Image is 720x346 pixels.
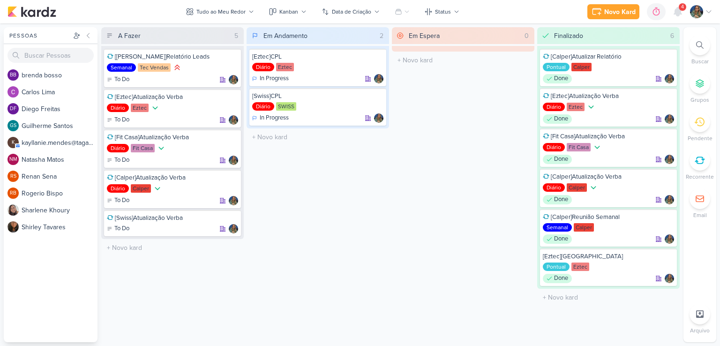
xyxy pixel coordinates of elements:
[521,31,532,41] div: 0
[543,213,674,221] div: [Calper]Reunião Semanal
[10,191,16,196] p: RB
[554,74,568,83] p: Done
[7,221,19,233] img: Shirley Tavares
[114,75,129,84] p: To Do
[229,156,238,165] div: Responsável: Isabella Gutierres
[543,114,572,124] div: Done
[374,74,383,83] img: Isabella Gutierres
[7,103,19,114] div: Diego Freitas
[22,155,97,165] div: N a t a s h a M a t o s
[229,156,238,165] img: Isabella Gutierres
[252,102,274,111] div: Diário
[665,195,674,204] div: Responsável: Isabella Gutierres
[586,102,596,112] div: Prioridade Baixa
[118,31,141,41] div: A Fazer
[543,195,572,204] div: Done
[665,74,674,83] div: Responsável: Isabella Gutierres
[252,63,274,71] div: Diário
[114,196,129,205] p: To Do
[681,3,684,11] span: 4
[248,130,387,144] input: + Novo kard
[229,115,238,125] div: Responsável: Isabella Gutierres
[686,173,714,181] p: Recorrente
[260,113,289,123] p: In Progress
[665,114,674,124] img: Isabella Gutierres
[543,63,570,71] div: Pontual
[665,195,674,204] img: Isabella Gutierres
[260,74,289,83] p: In Progress
[374,113,383,123] div: Responsável: Isabella Gutierres
[543,143,565,151] div: Diário
[539,291,678,304] input: + Novo kard
[683,35,716,66] li: Ctrl + F
[22,172,97,181] div: R e n a n S e n a
[665,114,674,124] div: Responsável: Isabella Gutierres
[22,138,97,148] div: k a y l l a n i e . m e n d e s @ t a g a w a - m a i l . c o m . b r
[7,204,19,216] img: Sharlene Khoury
[252,74,289,83] div: In Progress
[276,63,294,71] div: Eztec
[107,224,129,233] div: To Do
[574,223,594,232] div: Calper
[107,63,136,72] div: Semanal
[554,155,568,164] p: Done
[665,234,674,244] img: Isabella Gutierres
[690,96,709,104] p: Grupos
[157,143,166,153] div: Prioridade Baixa
[543,173,674,181] div: [Calper]Atualização Verba
[571,263,589,271] div: Eztec
[376,31,387,41] div: 2
[107,133,238,142] div: [Fit Casa]Atualização Verba
[107,196,129,205] div: To Do
[7,69,19,81] div: brenda bosso
[543,103,565,111] div: Diário
[554,114,568,124] p: Done
[114,156,129,165] p: To Do
[22,205,97,215] div: S h a r l e n e K h o u r y
[543,155,572,164] div: Done
[10,106,16,112] p: DF
[567,183,587,192] div: Calper
[229,75,238,84] div: Responsável: Isabella Gutierres
[693,211,707,219] p: Email
[543,183,565,192] div: Diário
[690,5,703,18] img: Isabella Gutierres
[543,132,674,141] div: [Fit Casa]Atualização Verba
[114,224,129,233] p: To Do
[554,274,568,283] p: Done
[7,6,56,17] img: kardz.app
[107,144,129,152] div: Diário
[7,120,19,131] div: Guilherme Santos
[665,274,674,283] img: Isabella Gutierres
[409,31,440,41] div: Em Espera
[7,48,94,63] input: Buscar Pessoas
[667,31,678,41] div: 6
[543,92,674,100] div: [Eztec]Atualização Verba
[138,63,171,72] div: Tec Vendas
[229,224,238,233] img: Isabella Gutierres
[153,184,162,193] div: Prioridade Baixa
[22,87,97,97] div: C a r l o s L i m a
[22,70,97,80] div: b r e n d a b o s s o
[665,274,674,283] div: Responsável: Isabella Gutierres
[107,53,238,61] div: [Tec Vendas]Relatório Leads
[7,188,19,199] div: Rogerio Bispo
[543,53,674,61] div: [Calper]Atualizar Relatório
[394,53,532,67] input: + Novo kard
[543,274,572,283] div: Done
[107,104,129,112] div: Diário
[114,115,129,125] p: To Do
[7,171,19,182] div: Renan Sena
[131,184,151,193] div: Calper
[10,123,16,128] p: GS
[107,173,238,182] div: [Calper]Atualização Verba
[229,224,238,233] div: Responsável: Isabella Gutierres
[604,7,636,17] div: Novo Kard
[107,75,129,84] div: To Do
[543,223,572,232] div: Semanal
[587,4,639,19] button: Novo Kard
[7,86,19,98] img: Carlos Lima
[10,73,16,78] p: bb
[229,115,238,125] img: Isabella Gutierres
[543,252,674,261] div: [Eztec]Criar Campanha Park Avenue Meta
